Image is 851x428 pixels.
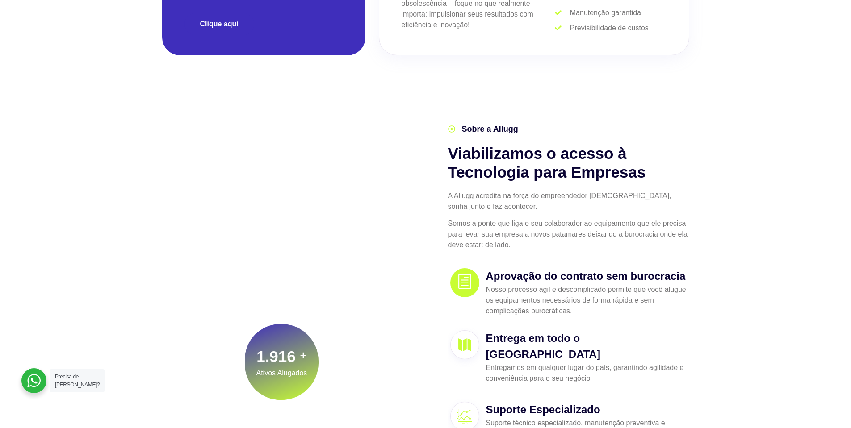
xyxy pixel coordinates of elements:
[55,374,100,388] span: Precisa de [PERSON_NAME]?
[486,330,687,362] h3: Entrega em todo o [GEOGRAPHIC_DATA]
[256,368,307,378] h5: Ativos Alugados
[184,13,254,35] a: Clique aqui
[568,8,641,18] span: Manutenção garantida
[448,144,689,182] h2: Viabilizamos o acesso à Tecnologia para Empresas
[486,268,687,284] h3: Aprovação do contrato sem burocracia
[486,284,687,316] p: Nosso processo ágil e descomplicado permite que você alugue os equipamentos necessários de forma ...
[300,349,307,362] sup: +
[200,21,239,28] span: Clique aqui
[568,23,649,33] span: Previsibilidade de custos
[448,191,689,212] p: A Allugg acredita na força do empreendedor [DEMOGRAPHIC_DATA], sonha junto e faz acontecer.
[486,402,687,418] h3: Suporte Especializado
[256,347,296,365] span: 1.916
[806,385,851,428] div: Widget de chat
[486,362,687,384] p: Entregamos em qualquer lugar do país, garantindo agilidade e conveniência para o seu negócio
[448,218,689,250] p: Somos a ponte que liga o seu colaborador ao equipamento que ele precisa para levar sua empresa a ...
[806,385,851,428] iframe: Chat Widget
[460,123,518,135] span: Sobre a Allugg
